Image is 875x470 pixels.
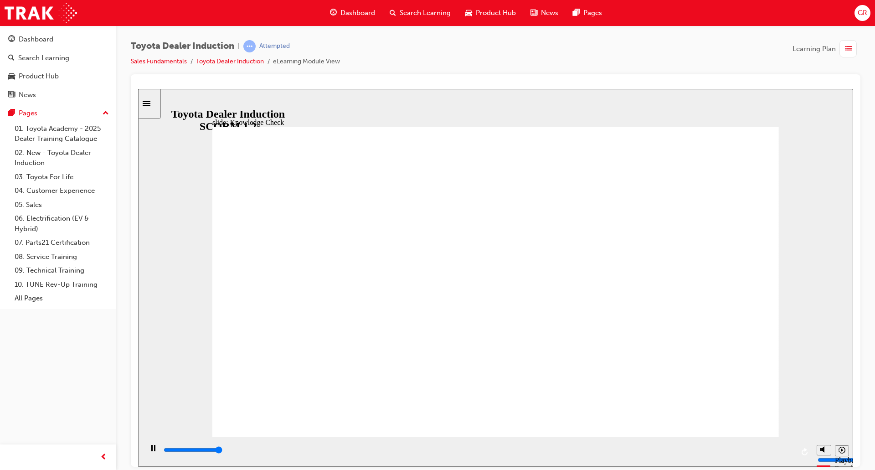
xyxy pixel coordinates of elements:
span: prev-icon [100,452,107,463]
input: volume [679,367,738,375]
span: Product Hub [476,8,516,18]
span: news-icon [530,7,537,19]
a: 03. Toyota For Life [11,170,113,184]
span: | [238,41,240,52]
span: Learning Plan [793,44,836,54]
button: Learning Plan [793,40,860,57]
div: playback controls [5,348,674,378]
a: 06. Electrification (EV & Hybrid) [11,212,113,236]
a: Sales Fundamentals [131,57,187,65]
span: Toyota Dealer Induction [131,41,234,52]
span: Dashboard [340,8,375,18]
a: Toyota Dealer Induction [196,57,264,65]
span: list-icon [845,43,852,55]
a: All Pages [11,291,113,305]
span: guage-icon [8,36,15,44]
a: 10. TUNE Rev-Up Training [11,278,113,292]
span: Search Learning [400,8,451,18]
span: car-icon [465,7,472,19]
a: news-iconNews [523,4,566,22]
span: GR [858,8,867,18]
a: pages-iconPages [566,4,609,22]
span: Pages [583,8,602,18]
div: Attempted [259,42,290,51]
button: Mute (Ctrl+Alt+M) [679,356,693,367]
a: car-iconProduct Hub [458,4,523,22]
span: pages-icon [8,109,15,118]
span: guage-icon [330,7,337,19]
a: 07. Parts21 Certification [11,236,113,250]
div: Playback Speed [697,367,710,384]
a: 04. Customer Experience [11,184,113,198]
button: Replay (Ctrl+Alt+R) [660,356,674,370]
button: GR [854,5,870,21]
a: News [4,87,113,103]
span: search-icon [390,7,396,19]
a: 09. Technical Training [11,263,113,278]
button: Pages [4,105,113,122]
button: Playback speed [697,356,711,367]
a: Product Hub [4,68,113,85]
div: Pages [19,108,37,119]
span: learningRecordVerb_ATTEMPT-icon [243,40,256,52]
a: 08. Service Training [11,250,113,264]
input: slide progress [26,357,84,365]
span: news-icon [8,91,15,99]
li: eLearning Module View [273,57,340,67]
span: car-icon [8,72,15,81]
div: Product Hub [19,71,59,82]
a: search-iconSearch Learning [382,4,458,22]
div: Dashboard [19,34,53,45]
a: Search Learning [4,50,113,67]
div: News [19,90,36,100]
a: 05. Sales [11,198,113,212]
a: 02. New - Toyota Dealer Induction [11,146,113,170]
span: up-icon [103,108,109,119]
button: Pause (Ctrl+Alt+P) [5,356,20,371]
a: guage-iconDashboard [323,4,382,22]
div: misc controls [674,348,710,378]
span: News [541,8,558,18]
a: 01. Toyota Academy - 2025 Dealer Training Catalogue [11,122,113,146]
img: Trak [5,3,77,23]
span: search-icon [8,54,15,62]
div: Search Learning [18,53,69,63]
span: pages-icon [573,7,580,19]
a: Dashboard [4,31,113,48]
button: DashboardSearch LearningProduct HubNews [4,29,113,105]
